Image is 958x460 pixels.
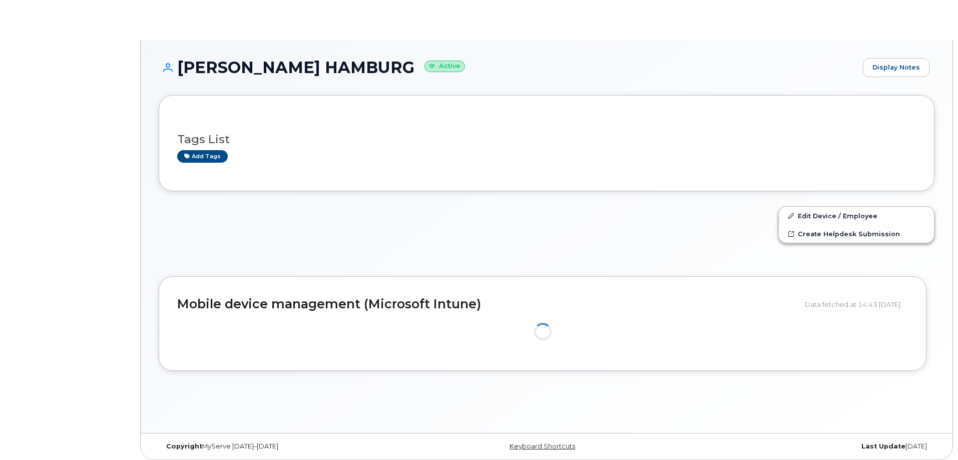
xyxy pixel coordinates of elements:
[159,442,417,450] div: MyServe [DATE]–[DATE]
[159,59,858,76] h1: [PERSON_NAME] HAMBURG
[779,225,934,243] a: Create Helpdesk Submission
[805,295,908,314] div: Data fetched at 14:43 [DATE]
[779,207,934,225] a: Edit Device / Employee
[861,442,905,450] strong: Last Update
[166,442,202,450] strong: Copyright
[177,297,797,311] h2: Mobile device management (Microsoft Intune)
[177,150,228,163] a: Add tags
[177,133,916,146] h3: Tags List
[676,442,934,450] div: [DATE]
[863,58,929,77] a: Display Notes
[510,442,575,450] a: Keyboard Shortcuts
[424,61,465,72] small: Active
